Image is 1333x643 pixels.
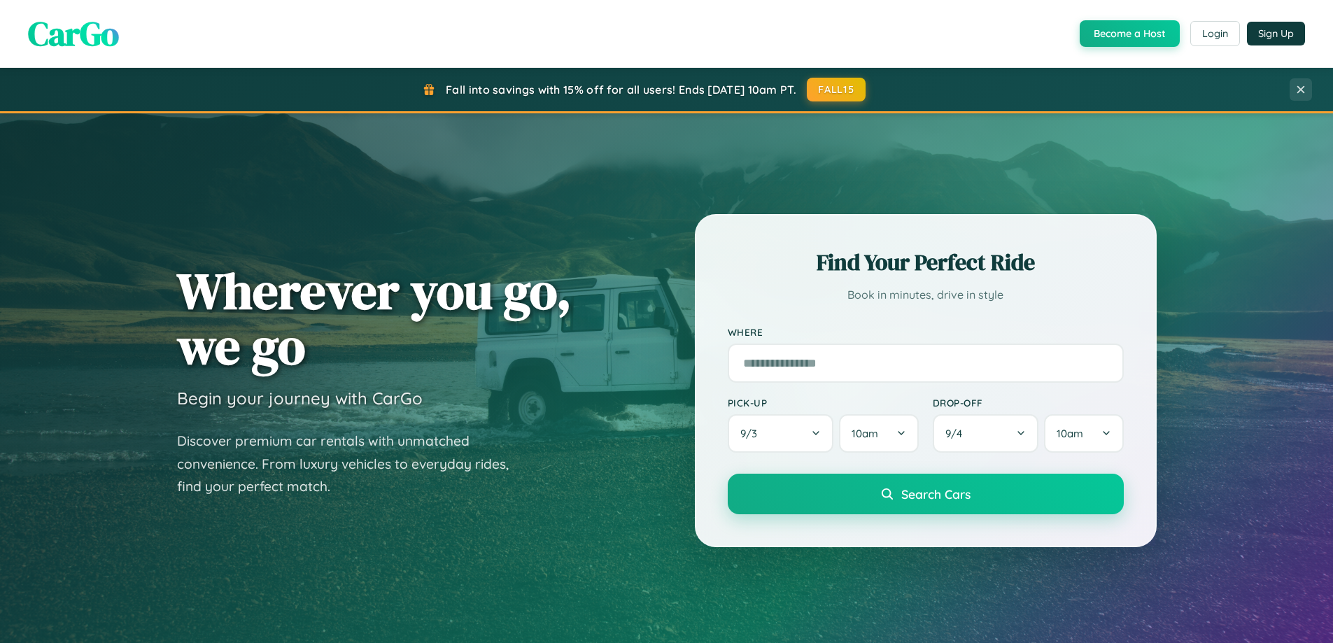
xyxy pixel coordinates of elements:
[901,486,971,502] span: Search Cars
[728,326,1124,338] label: Where
[839,414,918,453] button: 10am
[446,83,796,97] span: Fall into savings with 15% off for all users! Ends [DATE] 10am PT.
[28,10,119,57] span: CarGo
[1057,427,1083,440] span: 10am
[933,397,1124,409] label: Drop-off
[945,427,969,440] span: 9 / 4
[728,285,1124,305] p: Book in minutes, drive in style
[177,430,527,498] p: Discover premium car rentals with unmatched convenience. From luxury vehicles to everyday rides, ...
[807,78,866,101] button: FALL15
[852,427,878,440] span: 10am
[1190,21,1240,46] button: Login
[728,247,1124,278] h2: Find Your Perfect Ride
[1247,22,1305,45] button: Sign Up
[933,414,1039,453] button: 9/4
[1080,20,1180,47] button: Become a Host
[740,427,764,440] span: 9 / 3
[177,388,423,409] h3: Begin your journey with CarGo
[728,414,834,453] button: 9/3
[728,474,1124,514] button: Search Cars
[1044,414,1123,453] button: 10am
[177,263,572,374] h1: Wherever you go, we go
[728,397,919,409] label: Pick-up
